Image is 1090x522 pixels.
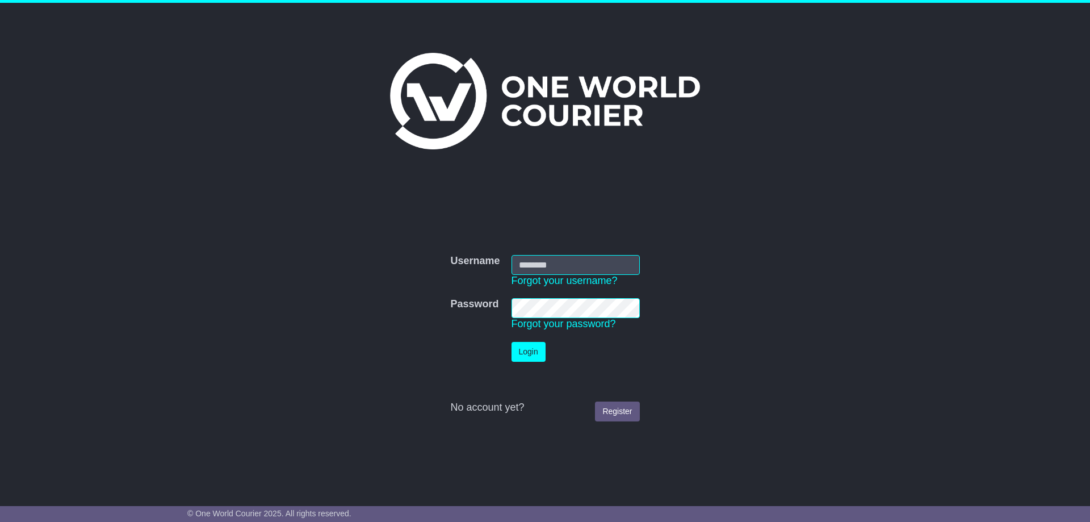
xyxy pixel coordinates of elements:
a: Forgot your username? [512,275,618,286]
span: © One World Courier 2025. All rights reserved. [187,509,351,518]
label: Password [450,298,498,311]
a: Register [595,402,639,421]
label: Username [450,255,500,268]
div: No account yet? [450,402,639,414]
a: Forgot your password? [512,318,616,329]
img: One World [390,53,700,149]
button: Login [512,342,546,362]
